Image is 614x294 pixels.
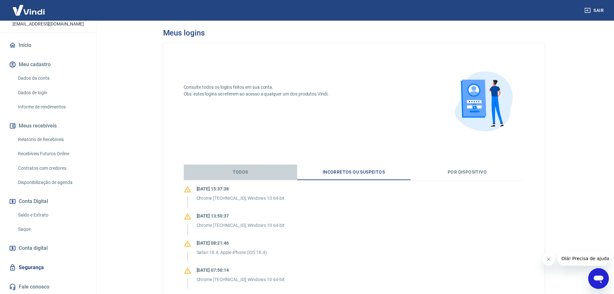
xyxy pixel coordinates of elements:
a: Fale conosco [8,280,89,294]
iframe: Fechar mensagem [542,253,555,266]
button: Conta Digital [8,194,89,208]
img: logins.cdfbea16a7fea1d4e4a2.png [443,63,524,144]
button: Meus recebíveis [8,119,89,133]
p: [DATE] 07:50:14 [197,267,285,274]
p: Chrome [TECHNICAL_ID], Windows 10 64-bit [197,222,285,229]
a: Dados da conta [15,72,89,85]
a: Disponibilização de agenda [15,176,89,189]
p: [DATE] 15:37:38 [197,186,285,192]
p: Consulte todos os logins feitos em sua conta. Obs: estes logins se referem ao acesso a qualquer u... [184,84,329,97]
span: Olá! Precisa de ajuda? [4,5,54,10]
a: Segurança [8,260,89,275]
a: Início [8,38,89,52]
img: Vindi [8,0,50,20]
a: Recebíveis Futuros Online [15,147,89,160]
p: [EMAIL_ADDRESS][DOMAIN_NAME] [13,21,84,27]
p: Chrome [TECHNICAL_ID], Windows 10 64-bit [197,276,285,283]
p: [DATE] 13:50:37 [197,213,285,219]
a: Contratos com credores [15,162,89,175]
button: Meu cadastro [8,57,89,72]
button: Todos [184,165,297,180]
button: Sair [583,5,606,16]
a: Conta digital [8,241,89,255]
p: Safari 18.4, Apple iPhone (iOS 18.4) [197,249,267,256]
span: Conta digital [19,244,48,253]
p: Chrome [TECHNICAL_ID], Windows 10 64-bit [197,195,285,202]
a: Relatório de Recebíveis [15,133,89,146]
h3: Meus logins [163,28,205,37]
p: [DATE] 08:21:46 [197,240,267,247]
a: Saldo e Extrato [15,208,89,222]
a: Saque [15,223,89,236]
iframe: Botão para abrir a janela de mensagens [588,268,609,289]
button: Por dispositivo [411,165,524,180]
a: Dados de login [15,86,89,99]
button: Incorretos ou suspeitos [297,165,411,180]
iframe: Mensagem da empresa [558,251,609,266]
a: Informe de rendimentos [15,100,89,114]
